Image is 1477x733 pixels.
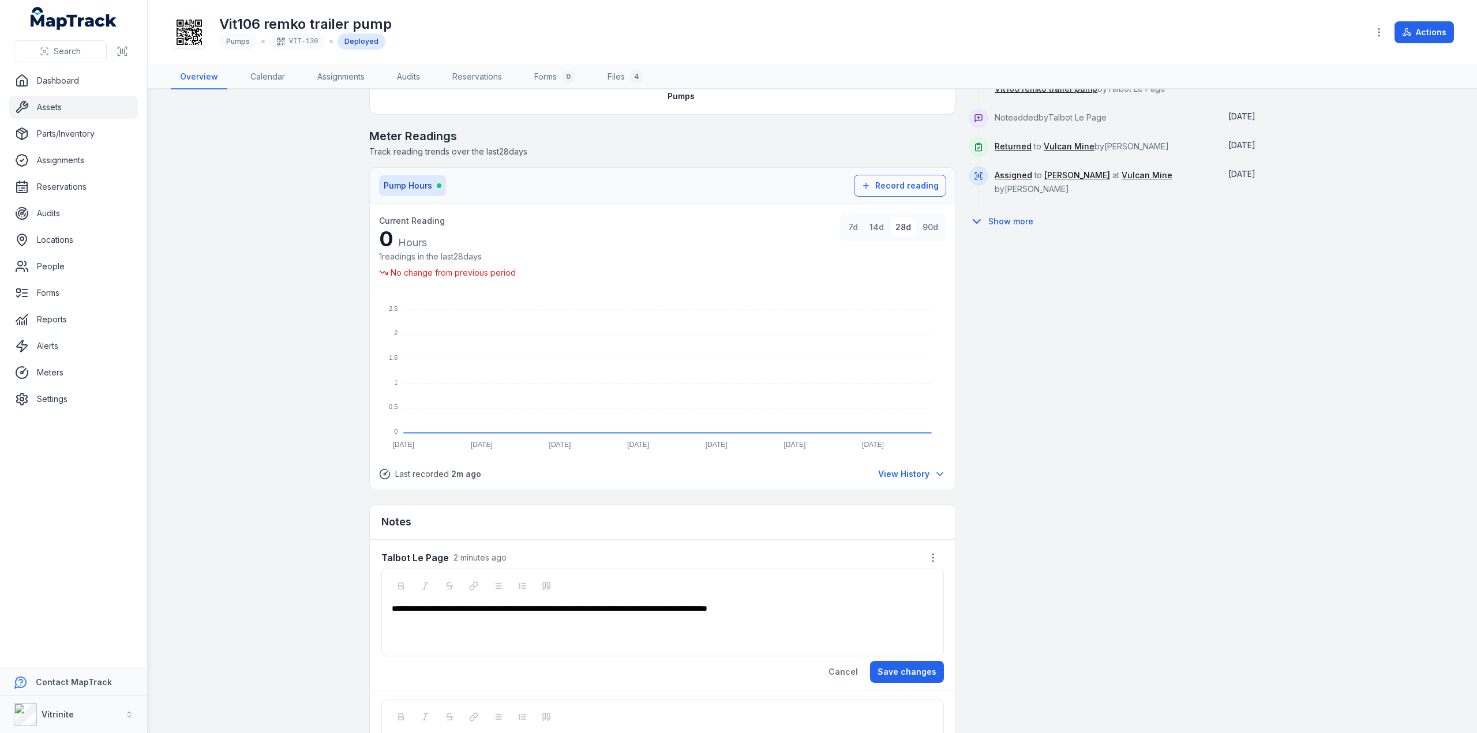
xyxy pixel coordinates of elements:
tspan: [DATE] [627,441,649,449]
button: 7d [844,217,863,238]
a: People [9,255,138,278]
button: Record reading [854,175,946,197]
tspan: 0 [394,428,398,435]
h2: Meter Readings [369,128,956,144]
span: 2 minutes ago [453,552,507,562]
span: No change from previous period [391,267,516,279]
a: Files4 [598,65,653,89]
button: Search [14,40,107,62]
div: 1 readings in the last 28 days [379,251,516,262]
time: 07/10/2025, 2:17:19 pm [451,469,481,479]
h3: Notes [381,514,411,530]
span: Pumps [668,91,695,101]
span: Current Reading [379,216,445,225]
button: 28d [891,217,916,238]
div: 0 [561,70,575,84]
strong: Vitrinite [42,709,74,719]
span: Search [54,46,81,57]
div: 0 [379,227,516,251]
a: Reservations [9,175,138,198]
a: Settings [9,388,138,411]
a: Alerts [9,334,138,358]
time: 02/10/2025, 4:47:10 pm [1228,169,1255,179]
a: Calendar [241,65,294,89]
div: VIT-130 [269,33,325,50]
button: Show more [969,209,1041,234]
span: [DATE] [1228,140,1255,150]
button: 14d [865,217,889,238]
tspan: [DATE] [784,441,805,449]
span: Pump Hours [384,180,432,191]
span: Record reading [875,180,939,191]
button: View all meter readings history [878,468,946,480]
a: Returned [995,141,1032,152]
div: 4 [629,70,643,84]
a: Forms0 [525,65,584,89]
a: Audits [388,65,429,89]
tspan: [DATE] [392,441,414,449]
button: Pump Hours [379,175,446,196]
a: Assets [9,96,138,119]
span: View History [878,468,929,480]
span: [DATE] [1228,169,1255,179]
tspan: [DATE] [471,441,493,449]
a: MapTrack [31,7,117,30]
span: Note added by Talbot Le Page [995,112,1107,122]
time: 07/10/2025, 2:17:10 pm [1228,111,1255,121]
a: Vulcan Mine [1044,141,1094,152]
a: Assignments [308,65,374,89]
span: Track reading trends over the last 28 days [369,146,527,156]
time: 07/10/2025, 2:17:10 pm [453,552,507,562]
a: Locations [9,228,138,251]
tspan: [DATE] [549,441,571,449]
button: Cancel [821,661,865,683]
a: Reservations [443,65,511,89]
h1: Vit106 remko trailer pump [219,15,392,33]
a: Forms [9,281,138,305]
a: Vulcan Mine [1122,170,1172,181]
span: to at by [PERSON_NAME] [995,170,1172,194]
a: Parts/Inventory [9,122,138,145]
div: Deployed [338,33,385,50]
tspan: 1.5 [389,354,398,361]
span: Last recorded [395,468,481,480]
span: Pumps [226,37,250,46]
span: Recorded on meter for by Talbot Le Page [995,70,1165,93]
span: to by [PERSON_NAME] [995,141,1169,151]
a: [PERSON_NAME] [1044,170,1110,181]
tspan: 0.5 [389,403,398,410]
tspan: [DATE] [706,441,728,449]
tspan: 2.5 [389,305,398,312]
tspan: [DATE] [862,441,884,449]
a: Audits [9,202,138,225]
time: 02/10/2025, 4:47:47 pm [1228,140,1255,150]
button: 90d [918,217,943,238]
tspan: 2 [394,329,398,336]
span: 2m ago [451,469,481,479]
button: Save changes [870,661,944,683]
span: Hours [398,236,427,249]
a: Reports [9,308,138,331]
a: Meters [9,361,138,384]
button: Actions [1394,21,1454,43]
a: Assignments [9,149,138,172]
a: Overview [171,65,227,89]
strong: Contact MapTrack [36,677,112,687]
a: Dashboard [9,69,138,92]
a: Assigned [995,170,1032,181]
tspan: 1 [394,379,398,386]
span: [DATE] [1228,111,1255,121]
strong: Talbot Le Page [381,551,449,565]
